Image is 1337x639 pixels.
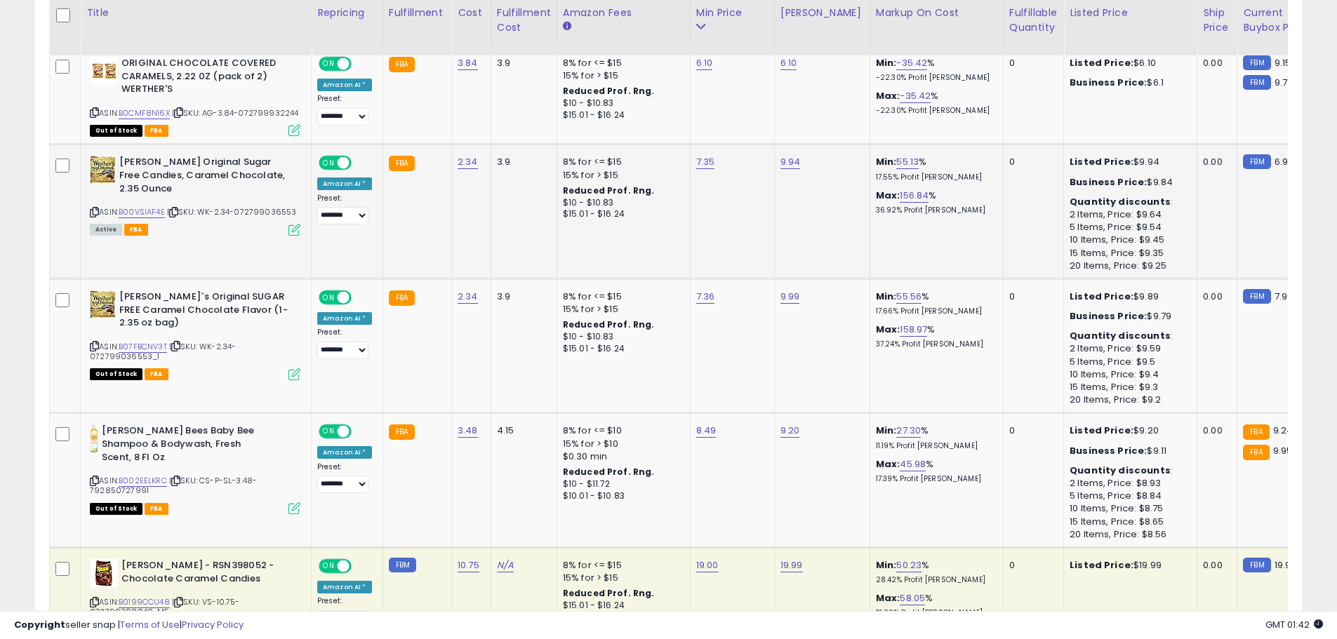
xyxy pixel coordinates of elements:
[876,323,900,336] b: Max:
[1070,195,1171,208] b: Quantity discounts
[563,290,679,303] div: 8% for <= $15
[497,558,514,572] a: N/A
[14,619,244,632] div: seller snap | |
[563,343,679,355] div: $15.01 - $16.24
[1070,247,1186,260] div: 15 Items, Price: $9.35
[90,156,300,234] div: ASIN:
[1243,75,1270,90] small: FBM
[1273,424,1293,437] span: 9.24
[389,424,415,440] small: FBA
[876,558,897,572] b: Min:
[1203,57,1226,69] div: 0.00
[563,438,679,450] div: 15% for > $10
[1070,57,1186,69] div: $6.10
[317,177,372,190] div: Amazon AI *
[896,56,927,70] a: -35.42
[696,155,715,169] a: 7.35
[1275,558,1297,572] span: 19.99
[876,592,992,618] div: %
[1070,342,1186,355] div: 2 Items, Price: $9.59
[563,85,655,97] b: Reduced Prof. Rng.
[1203,290,1226,303] div: 0.00
[320,560,338,572] span: ON
[317,79,372,91] div: Amazon AI *
[1203,156,1226,168] div: 0.00
[458,6,485,20] div: Cost
[1203,424,1226,437] div: 0.00
[876,441,992,451] p: 11.19% Profit [PERSON_NAME]
[1070,528,1186,541] div: 20 Items, Price: $8.56
[389,6,446,20] div: Fulfillment
[563,331,679,343] div: $10 - $10.83
[563,97,679,109] div: $10 - $10.83
[563,156,679,168] div: 8% for <= $15
[145,125,168,137] span: FBA
[172,107,299,119] span: | SKU: AG-3.84-072799932244
[167,206,297,217] span: | SKU: WK-2.34-072799036553
[145,368,168,380] span: FBA
[1275,56,1291,69] span: 9.15
[896,424,921,438] a: 27.30
[876,6,997,20] div: Markup on Cost
[389,156,415,171] small: FBA
[320,292,338,304] span: ON
[563,197,679,209] div: $10 - $10.83
[320,426,338,438] span: ON
[90,341,236,362] span: | SKU: WK-2.34-072799036553_1
[90,224,122,236] span: All listings currently available for purchase on Amazon
[182,618,244,631] a: Privacy Policy
[1009,290,1053,303] div: 0
[876,474,992,484] p: 17.39% Profit [PERSON_NAME]
[696,558,719,572] a: 19.00
[317,328,372,359] div: Preset:
[780,56,797,70] a: 6.10
[119,107,170,119] a: B0CMF8N16X
[1070,196,1186,208] div: :
[121,57,292,100] b: ORIGINAL CHOCOLATE COVERED CARAMELS, 2.22 0Z (pack of 2) WERTHER'S
[389,57,415,72] small: FBA
[1265,618,1323,631] span: 2025-10-6 01:42 GMT
[780,558,803,572] a: 19.99
[876,424,992,450] div: %
[563,490,679,502] div: $10.01 - $10.83
[1243,558,1270,572] small: FBM
[1070,445,1186,457] div: $9.11
[900,591,925,605] a: 58.05
[1070,76,1186,89] div: $6.1
[120,618,180,631] a: Terms of Use
[876,106,992,116] p: -22.30% Profit [PERSON_NAME]
[1070,516,1186,528] div: 15 Items, Price: $8.65
[1243,289,1270,304] small: FBM
[317,462,372,494] div: Preset:
[1070,290,1133,303] b: Listed Price:
[876,457,900,471] b: Max:
[14,618,65,631] strong: Copyright
[350,426,372,438] span: OFF
[90,475,257,496] span: | SKU: CS-P-SL-3.48-792850727991
[1009,424,1053,437] div: 0
[317,446,372,459] div: Amazon AI *
[90,424,300,513] div: ASIN:
[458,56,478,70] a: 3.84
[1070,424,1186,437] div: $9.20
[900,189,929,203] a: 156.84
[1070,309,1147,323] b: Business Price:
[90,57,300,135] div: ASIN:
[876,89,900,102] b: Max:
[1009,559,1053,572] div: 0
[876,307,992,316] p: 17.66% Profit [PERSON_NAME]
[563,587,655,599] b: Reduced Prof. Rng.
[90,503,142,515] span: All listings that are currently out of stock and unavailable for purchase on Amazon
[1070,156,1186,168] div: $9.94
[1070,381,1186,394] div: 15 Items, Price: $9.3
[1070,329,1171,342] b: Quantity discounts
[1070,234,1186,246] div: 10 Items, Price: $9.45
[1070,175,1147,189] b: Business Price:
[497,156,546,168] div: 3.9
[1070,208,1186,221] div: 2 Items, Price: $9.64
[1070,155,1133,168] b: Listed Price:
[1070,76,1147,89] b: Business Price:
[1203,559,1226,572] div: 0.00
[1275,290,1293,303] span: 7.99
[900,323,927,337] a: 158.97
